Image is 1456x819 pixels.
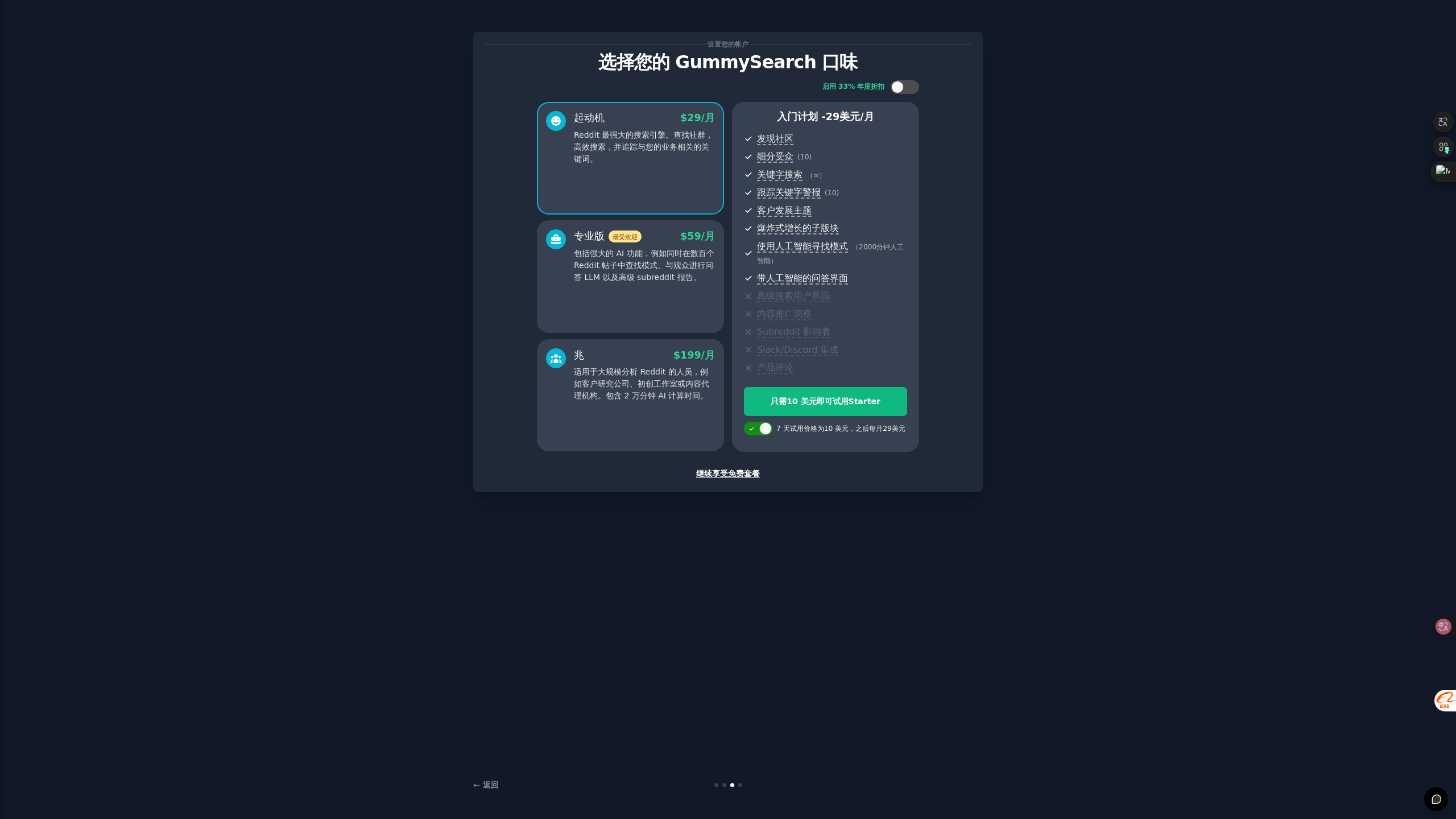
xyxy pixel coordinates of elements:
[849,397,880,406] font: Starter
[836,189,839,197] font: )
[757,362,793,373] font: 产品评论
[574,349,584,361] font: 兆
[687,231,701,242] font: 59
[824,425,849,433] font: 10 美元
[883,425,905,433] font: 29美元
[757,205,812,216] font: 客户发展主题
[860,111,874,122] font: /月
[757,223,839,233] font: 爆炸式增长的子版块
[708,40,748,48] font: 设置您的帐户
[797,111,825,122] font: 计划 -
[680,112,687,124] font: $
[574,367,709,400] font: 适用于大规模分析 Reddit 的人员，例如客户研究公司、初创工作室或内容代理机构。包含 2 万分钟 AI 计算时间。
[826,111,839,122] font: 29
[806,171,813,179] font: （
[813,171,819,179] font: ∞
[687,112,701,124] font: 29
[744,387,907,416] button: 只需10 美元即可试用Starter
[757,290,830,301] font: 高级搜索用户界面
[696,469,760,478] font: 继续享受免费套餐
[473,780,499,789] a: ← 返回
[819,171,826,179] font: ）
[757,169,803,180] font: 关键字搜索
[574,231,605,242] font: 专业版
[800,153,809,161] font: 10
[757,133,793,144] font: 发现社区
[771,257,777,265] font: ）
[776,425,790,433] font: 7 天
[701,231,715,242] font: /月
[757,308,812,319] font: 内容推广洞察
[574,249,714,282] font: 包括强大的 AI 功能，例如同时在数百个 Reddit 帖子中查找模式、与观众进行问答 LLM 以及高级 subreddit 报告。
[787,397,816,406] font: 10 美元
[777,111,797,122] font: 入门
[849,425,869,433] font: ，之后
[757,326,830,337] font: Subreddit 影响者
[790,425,824,433] font: 试用价格为
[613,233,638,240] font: 最受欢迎
[822,83,885,90] font: 启用 33% 年度折扣
[771,397,787,406] font: 只需
[809,153,812,161] font: )
[673,349,680,361] font: $
[817,397,849,406] font: 即可试用
[757,241,848,252] font: 使用人工智能寻找模式
[852,243,859,251] font: （
[574,130,713,163] font: Reddit 最强大的搜索引擎。查找社群，高效搜索，并追踪与您的业务相关的关键词。
[574,112,605,124] font: 起动机
[701,112,715,124] font: /月
[757,273,848,283] font: 带人工智能的问答界面
[680,231,687,242] font: $
[757,187,821,197] font: 跟踪关键字警报
[839,111,860,122] font: 美元
[598,52,857,72] font: 选择您的 GummySearch 口味
[680,349,701,361] font: 199
[757,151,793,162] font: 细分受众
[701,349,715,361] font: /月
[825,189,828,197] font: (
[757,344,838,355] font: Slack/Discord 集成
[869,425,883,433] font: 每月
[797,153,800,161] font: (
[828,189,837,197] font: 10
